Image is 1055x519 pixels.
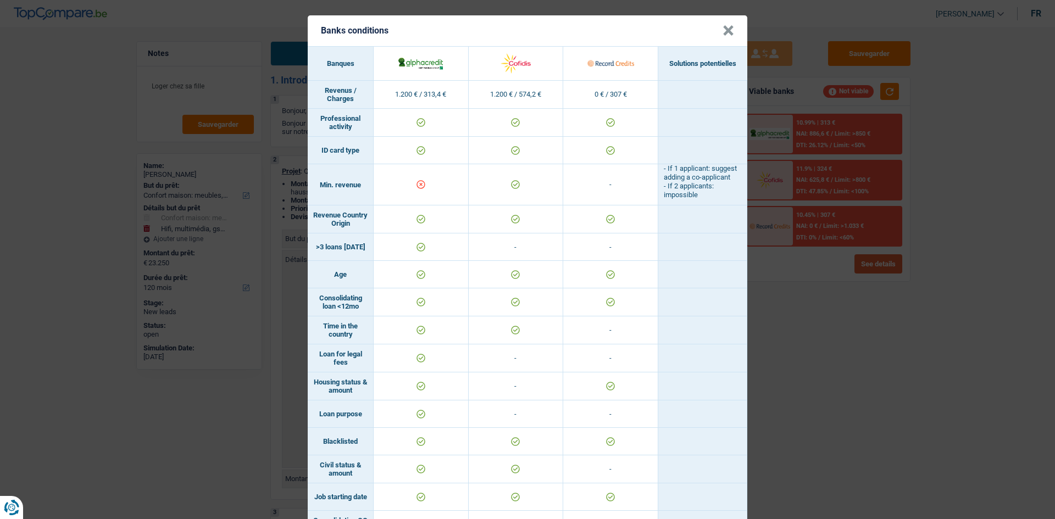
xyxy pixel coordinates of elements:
td: Loan for legal fees [308,344,374,372]
td: Time in the country [308,316,374,344]
td: Civil status & amount [308,455,374,483]
th: Solutions potentielles [658,47,747,81]
td: - [563,400,658,428]
td: Job starting date [308,483,374,511]
td: - [563,344,658,372]
td: - [469,233,564,261]
td: - [469,372,564,400]
button: Close [723,25,734,36]
td: - [563,233,658,261]
img: AlphaCredit [397,56,444,70]
td: Revenus / Charges [308,81,374,109]
td: Loan purpose [308,400,374,428]
img: Record Credits [587,52,634,75]
td: Age [308,261,374,288]
td: 0 € / 307 € [563,81,658,109]
td: - [469,344,564,372]
td: - [563,316,658,344]
td: Blacklisted [308,428,374,455]
td: Min. revenue [308,164,374,205]
h5: Banks conditions [321,25,388,36]
td: >3 loans [DATE] [308,233,374,261]
td: - [469,400,564,428]
td: - [563,455,658,483]
img: Cofidis [492,52,539,75]
td: Consolidating loan <12mo [308,288,374,316]
th: Banques [308,47,374,81]
td: 1.200 € / 313,4 € [374,81,469,109]
td: - [563,164,658,205]
td: Housing status & amount [308,372,374,400]
td: Revenue Country Origin [308,205,374,233]
td: - If 1 applicant: suggest adding a co-applicant - If 2 applicants: impossible [658,164,747,205]
td: ID card type [308,137,374,164]
td: Professional activity [308,109,374,137]
td: 1.200 € / 574,2 € [469,81,564,109]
